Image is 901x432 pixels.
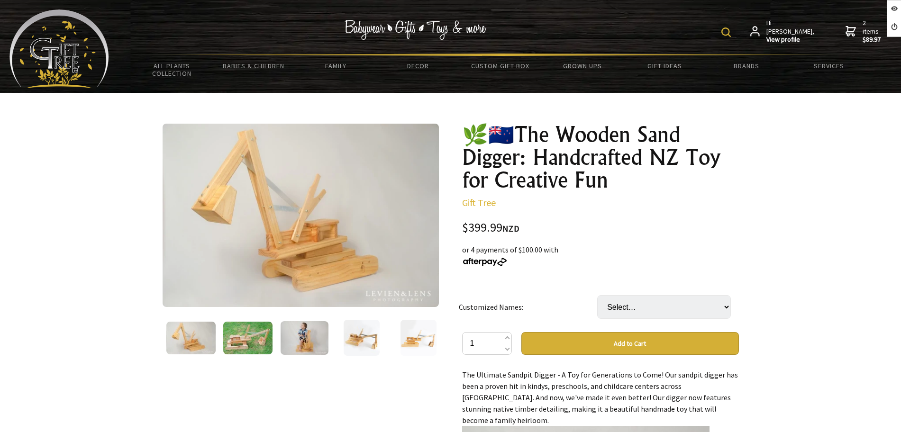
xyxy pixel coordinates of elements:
[766,19,815,44] span: Hi [PERSON_NAME],
[788,56,870,76] a: Services
[344,320,380,356] img: 🌿🇳🇿The Wooden Sand Digger: Handcrafted NZ Toy for Creative Fun
[462,258,508,266] img: Afterpay
[462,244,739,267] div: or 4 payments of $100.00 with
[344,20,486,40] img: Babywear - Gifts - Toys & more
[502,223,519,234] span: NZD
[131,56,213,83] a: All Plants Collection
[706,56,788,76] a: Brands
[295,56,377,76] a: Family
[462,197,496,208] a: Gift Tree
[750,19,815,44] a: Hi [PERSON_NAME],View profile
[521,332,739,355] button: Add to Cart
[163,124,439,307] img: 🌿🇳🇿The Wooden Sand Digger: Handcrafted NZ Toy for Creative Fun
[213,56,295,76] a: Babies & Children
[462,123,739,191] h1: 🌿🇳🇿The Wooden Sand Digger: Handcrafted NZ Toy for Creative Fun
[863,36,882,44] strong: $89.97
[846,19,882,44] a: 2 items$89.97
[223,322,273,354] img: 🌿🇳🇿The Wooden Sand Digger: Handcrafted NZ Toy for Creative Fun
[459,56,541,76] a: Custom Gift Box
[766,36,815,44] strong: View profile
[281,321,328,355] img: 🌿🇳🇿The Wooden Sand Digger: Handcrafted NZ Toy for Creative Fun
[721,27,731,37] img: product search
[863,18,882,44] span: 2 items
[9,9,109,88] img: Babyware - Gifts - Toys and more...
[459,282,597,332] td: Customized Names:
[462,222,739,234] div: $399.99
[166,322,216,354] img: 🌿🇳🇿The Wooden Sand Digger: Handcrafted NZ Toy for Creative Fun
[623,56,705,76] a: Gift Ideas
[541,56,623,76] a: Grown Ups
[377,56,459,76] a: Decor
[400,320,437,356] img: 🌿🇳🇿The Wooden Sand Digger: Handcrafted NZ Toy for Creative Fun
